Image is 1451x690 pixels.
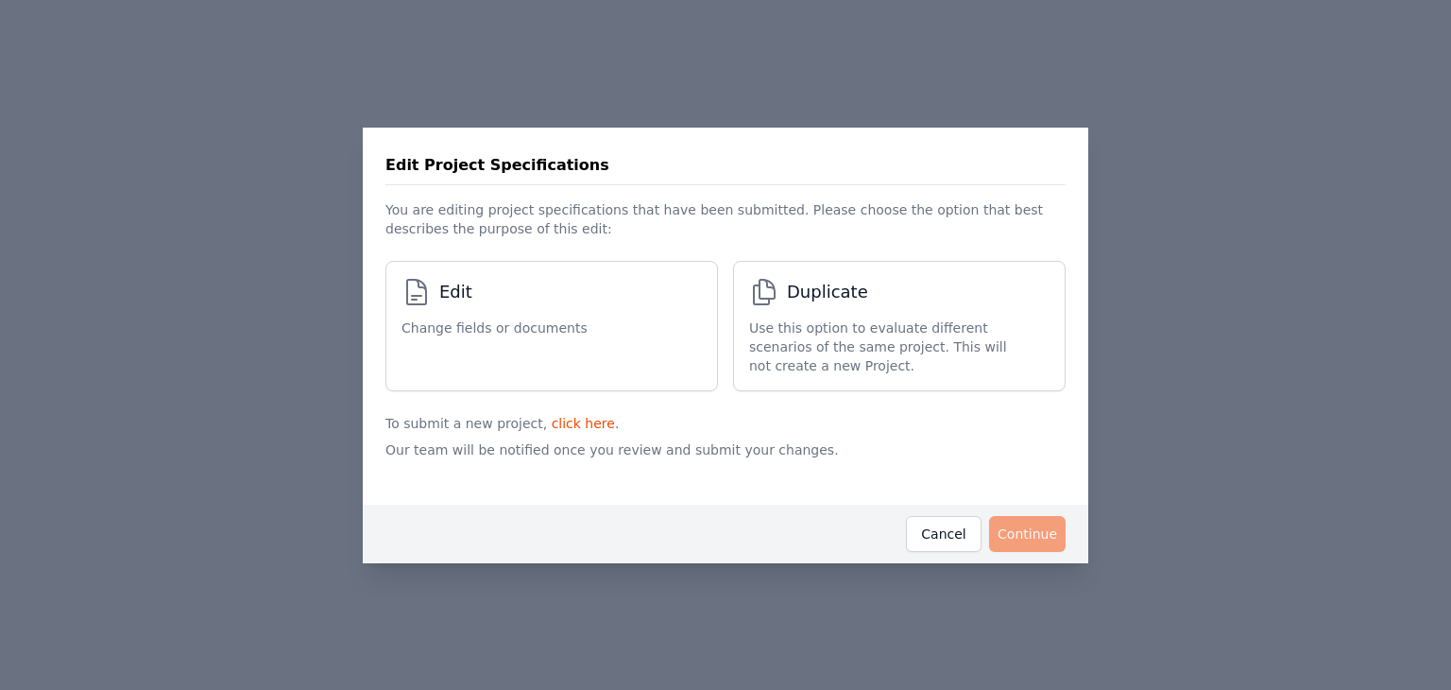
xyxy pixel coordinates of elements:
span: Edit [439,279,472,305]
span: Use this option to evaluate different scenarios of the same project. This will not create a new P... [749,319,1031,375]
h3: Edit Project Specifications [385,154,609,177]
span: Duplicate [787,279,868,305]
button: Continue [989,516,1066,552]
button: Cancel [906,516,982,552]
p: You are editing project specifications that have been submitted. Please choose the option that be... [385,185,1066,246]
p: To submit a new project, . [385,406,1066,433]
span: Change fields or documents [401,319,588,337]
p: Our team will be notified once you review and submit your changes. [385,433,1066,490]
a: click here [552,416,615,431]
